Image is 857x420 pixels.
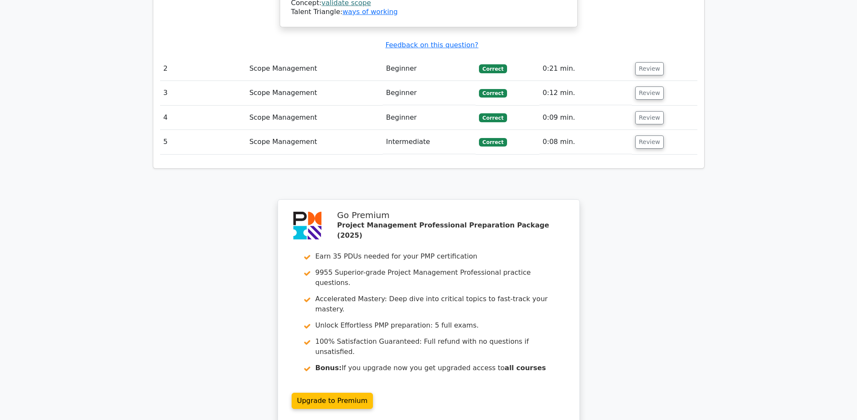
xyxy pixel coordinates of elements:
[246,106,383,130] td: Scope Management
[383,106,476,130] td: Beginner
[539,81,632,105] td: 0:12 min.
[160,81,246,105] td: 3
[160,57,246,81] td: 2
[539,57,632,81] td: 0:21 min.
[635,135,664,149] button: Review
[635,62,664,75] button: Review
[385,41,478,49] a: Feedback on this question?
[246,130,383,154] td: Scope Management
[539,106,632,130] td: 0:09 min.
[160,106,246,130] td: 4
[383,81,476,105] td: Beginner
[479,89,507,98] span: Correct
[479,64,507,73] span: Correct
[479,138,507,147] span: Correct
[635,86,664,100] button: Review
[383,57,476,81] td: Beginner
[342,8,398,16] a: ways of working
[383,130,476,154] td: Intermediate
[246,81,383,105] td: Scope Management
[479,113,507,122] span: Correct
[160,130,246,154] td: 5
[635,111,664,124] button: Review
[292,393,373,409] a: Upgrade to Premium
[539,130,632,154] td: 0:08 min.
[246,57,383,81] td: Scope Management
